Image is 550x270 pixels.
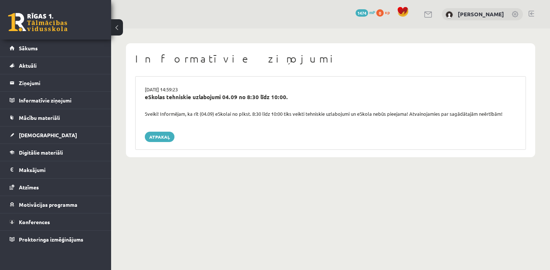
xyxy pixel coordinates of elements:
[19,219,50,225] span: Konferences
[446,11,453,18] img: Katrīna Kalnkaziņa
[356,9,375,15] a: 1474 mP
[10,92,102,109] a: Informatīvie ziņojumi
[19,236,83,243] span: Proktoringa izmēģinājums
[19,149,63,156] span: Digitālie materiāli
[8,13,67,31] a: Rīgas 1. Tālmācības vidusskola
[369,9,375,15] span: mP
[10,161,102,178] a: Maksājumi
[10,179,102,196] a: Atzīmes
[19,92,102,109] legend: Informatīvie ziņojumi
[10,40,102,57] a: Sākums
[385,9,390,15] span: xp
[10,74,102,91] a: Ziņojumi
[10,57,102,74] a: Aktuāli
[19,45,38,51] span: Sākums
[19,161,102,178] legend: Maksājumi
[10,196,102,213] a: Motivācijas programma
[19,74,102,91] legend: Ziņojumi
[10,126,102,144] a: [DEMOGRAPHIC_DATA]
[19,62,37,69] span: Aktuāli
[19,132,77,138] span: [DEMOGRAPHIC_DATA]
[139,86,522,93] div: [DATE] 14:59:23
[19,114,60,121] span: Mācību materiāli
[139,110,522,118] div: Sveiki! Informējam, ka rīt (04.09) eSkolai no plkst. 8:30 līdz 10:00 tiks veikti tehniskie uzlabo...
[376,9,393,15] a: 0 xp
[10,109,102,126] a: Mācību materiāli
[10,231,102,248] a: Proktoringa izmēģinājums
[19,201,77,208] span: Motivācijas programma
[458,10,504,18] a: [PERSON_NAME]
[145,93,516,101] div: eSkolas tehniskie uzlabojumi 04.09 no 8:30 līdz 10:00.
[10,213,102,230] a: Konferences
[145,132,174,142] a: Atpakaļ
[19,184,39,190] span: Atzīmes
[376,9,384,17] span: 0
[10,144,102,161] a: Digitālie materiāli
[356,9,368,17] span: 1474
[135,53,526,65] h1: Informatīvie ziņojumi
